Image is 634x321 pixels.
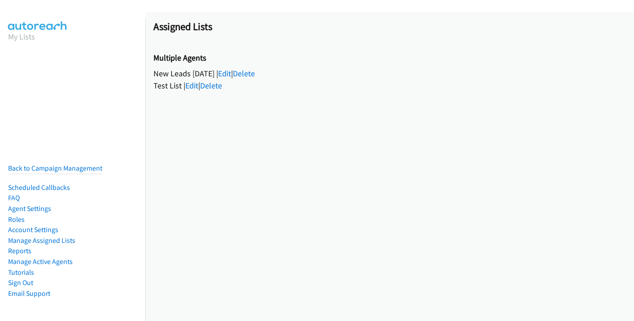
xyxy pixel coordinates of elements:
div: New Leads [DATE] | | [153,67,626,79]
a: Email Support [8,289,50,298]
div: Test List | | [153,79,626,92]
a: Edit [218,68,231,79]
a: Edit [185,80,198,91]
a: Back to Campaign Management [8,164,102,172]
a: FAQ [8,193,20,202]
a: Account Settings [8,225,58,234]
a: Delete [200,80,222,91]
h1: Assigned Lists [153,20,626,33]
a: Sign Out [8,278,33,287]
a: Reports [8,246,31,255]
a: Agent Settings [8,204,51,213]
a: My Lists [8,31,35,42]
a: Delete [233,68,255,79]
a: Scheduled Callbacks [8,183,70,192]
h2: Multiple Agents [153,53,626,63]
a: Manage Active Agents [8,257,73,266]
a: Roles [8,215,25,224]
a: Tutorials [8,268,34,277]
a: Manage Assigned Lists [8,236,75,245]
